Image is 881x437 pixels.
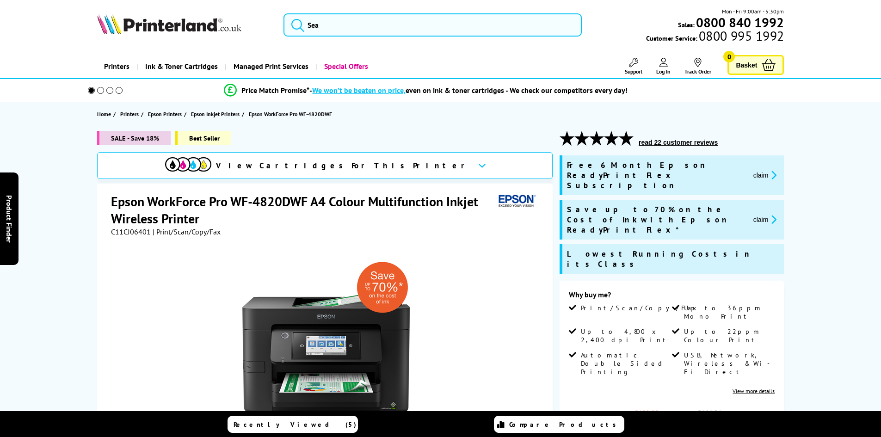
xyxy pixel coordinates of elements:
[682,404,727,417] span: was
[656,58,671,75] a: Log In
[678,20,695,29] span: Sales:
[283,13,582,37] input: Sea
[111,193,495,227] h1: Epson WorkForce Pro WF-4820DWF A4 Colour Multifunction Inkjet Wireless Printer
[684,58,711,75] a: Track Order
[727,55,784,75] a: Basket 0
[97,109,113,119] a: Home
[495,193,537,210] img: Epson
[722,7,784,16] span: Mon - Fri 9:00am - 5:30pm
[225,55,315,78] a: Managed Print Services
[646,31,784,43] span: Customer Service:
[656,68,671,75] span: Log In
[635,408,659,417] strike: £120.80
[234,420,357,429] span: Recently Viewed (5)
[567,204,746,235] span: Save up to 70% on the Cost of Ink with Epson ReadyPrint Flex*
[581,304,700,312] span: Print/Scan/Copy/Fax
[581,327,670,344] span: Up to 4,800 x 2,400 dpi Print
[733,388,775,394] a: View more details
[120,109,139,119] span: Printers
[494,416,624,433] a: Compare Products
[567,160,746,191] span: Free 6 Month Epson ReadyPrint Flex Subscription
[636,138,721,147] button: read 22 customer reviews
[97,14,272,36] a: Printerland Logo
[191,109,240,119] span: Epson Inkjet Printers
[175,131,231,145] span: Best Seller
[309,86,628,95] div: - even on ink & toner cartridges - We check our competitors every day!
[312,86,406,95] span: We won’t be beaten on price,
[697,31,784,40] span: 0800 995 1992
[695,18,784,27] a: 0800 840 1992
[315,55,375,78] a: Special Offers
[216,160,470,171] span: View Cartridges For This Printer
[228,416,358,433] a: Recently Viewed (5)
[751,214,780,225] button: promo-description
[191,109,242,119] a: Epson Inkjet Printers
[684,304,773,320] span: Up to 36ppm Mono Print
[625,58,642,75] a: Support
[569,290,775,304] div: Why buy me?
[165,157,211,172] img: View Cartridges
[567,249,779,269] span: Lowest Running Costs in its Class
[581,351,670,376] span: Automatic Double Sided Printing
[120,109,141,119] a: Printers
[97,55,136,78] a: Printers
[5,195,14,242] span: Product Finder
[249,109,332,119] span: Epson WorkForce Pro WF-4820DWF
[241,86,309,95] span: Price Match Promise*
[625,68,642,75] span: Support
[145,55,218,78] span: Ink & Toner Cartridges
[723,51,735,62] span: 0
[235,255,417,436] img: Epson WorkForce Pro WF-4820DWF
[148,109,182,119] span: Epson Printers
[751,170,780,180] button: promo-description
[97,109,111,119] span: Home
[111,227,151,236] span: C11CJ06401
[697,408,721,417] strike: £144.96
[509,420,621,429] span: Compare Products
[736,59,757,71] span: Basket
[97,14,241,34] img: Printerland Logo
[75,82,777,98] li: modal_Promise
[153,227,221,236] span: | Print/Scan/Copy/Fax
[621,404,661,417] span: was
[684,327,773,344] span: Up to 22ppm Colour Print
[249,109,334,119] a: Epson WorkForce Pro WF-4820DWF
[148,109,184,119] a: Epson Printers
[684,351,773,376] span: USB, Network, Wireless & Wi-Fi Direct
[97,131,171,145] span: SALE - Save 18%
[136,55,225,78] a: Ink & Toner Cartridges
[696,14,784,31] b: 0800 840 1992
